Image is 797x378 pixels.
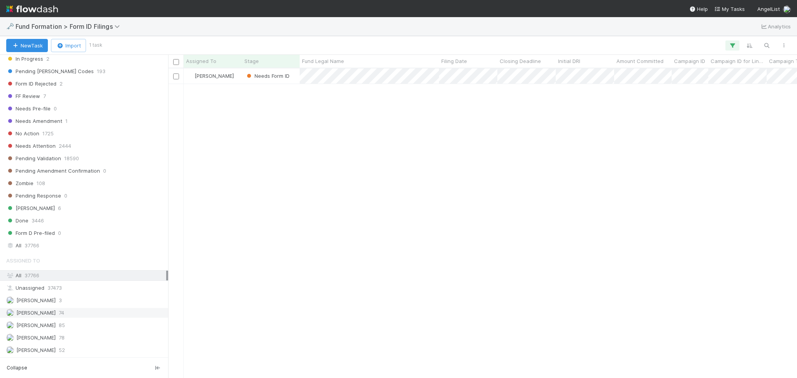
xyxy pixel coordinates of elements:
[302,57,344,65] span: Fund Legal Name
[558,57,580,65] span: Initial DRI
[500,57,541,65] span: Closing Deadline
[6,178,33,188] span: Zombie
[187,73,193,79] img: avatar_d8fc9ee4-bd1b-4062-a2a8-84feb2d97839.png
[6,346,14,354] img: avatar_cd4e5e5e-3003-49e5-bc76-fd776f359de9.png
[6,271,166,280] div: All
[6,191,61,201] span: Pending Response
[195,73,234,79] span: [PERSON_NAME]
[32,216,44,226] span: 3446
[6,141,56,151] span: Needs Attention
[6,23,14,30] span: 🗝️
[6,116,62,126] span: Needs Amendment
[64,191,67,201] span: 0
[89,42,102,49] small: 1 task
[43,91,46,101] span: 7
[59,296,62,305] span: 3
[6,129,39,138] span: No Action
[674,57,705,65] span: Campaign ID
[6,91,40,101] span: FF Review
[51,39,86,52] button: Import
[16,334,56,341] span: [PERSON_NAME]
[59,320,65,330] span: 85
[97,66,105,76] span: 193
[757,6,780,12] span: AngelList
[441,57,467,65] span: Filing Date
[59,141,71,151] span: 2444
[6,79,56,89] span: Form ID Rejected
[37,178,45,188] span: 108
[46,54,49,64] span: 2
[25,272,39,278] span: 37766
[714,5,745,13] a: My Tasks
[16,347,56,353] span: [PERSON_NAME]
[42,129,54,138] span: 1725
[25,241,39,250] span: 37766
[187,72,234,80] div: [PERSON_NAME]
[6,228,55,238] span: Form D Pre-filed
[6,2,58,16] img: logo-inverted-e16ddd16eac7371096b0.svg
[6,104,51,114] span: Needs Pre-file
[16,23,124,30] span: Fund Formation > Form ID Filings
[6,66,94,76] span: Pending [PERSON_NAME] Codes
[6,309,14,317] img: avatar_d8fc9ee4-bd1b-4062-a2a8-84feb2d97839.png
[58,203,61,213] span: 6
[6,166,100,176] span: Pending Amendment Confirmation
[54,104,57,114] span: 0
[173,73,179,79] input: Toggle Row Selected
[6,334,14,341] img: avatar_cbf6e7c1-1692-464b-bc1b-b8582b2cbdce.png
[59,345,65,355] span: 52
[783,5,791,13] img: avatar_d8fc9ee4-bd1b-4062-a2a8-84feb2d97839.png
[60,79,63,89] span: 2
[6,241,166,250] div: All
[59,308,64,318] span: 74
[245,72,290,80] div: Needs Form ID
[173,59,179,65] input: Toggle All Rows Selected
[103,166,106,176] span: 0
[47,283,62,293] span: 37473
[16,297,56,303] span: [PERSON_NAME]
[6,203,55,213] span: [PERSON_NAME]
[6,321,14,329] img: avatar_99e80e95-8f0d-4917-ae3c-b5dad577a2b5.png
[760,22,791,31] a: Analytics
[6,283,166,293] div: Unassigned
[245,73,290,79] span: Needs Form ID
[186,57,216,65] span: Assigned To
[616,57,664,65] span: Amount Committed
[59,333,65,343] span: 78
[711,57,765,65] span: Campaign ID for Linking
[6,39,48,52] button: NewTask
[689,5,708,13] div: Help
[6,154,61,163] span: Pending Validation
[714,6,745,12] span: My Tasks
[6,216,28,226] span: Done
[6,54,43,64] span: In Progress
[16,310,56,316] span: [PERSON_NAME]
[244,57,259,65] span: Stage
[16,322,56,328] span: [PERSON_NAME]
[6,253,40,268] span: Assigned To
[64,154,79,163] span: 18590
[6,296,14,304] img: avatar_b467e446-68e1-4310-82a7-76c532dc3f4b.png
[58,228,61,238] span: 0
[65,116,68,126] span: 1
[7,364,27,371] span: Collapse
